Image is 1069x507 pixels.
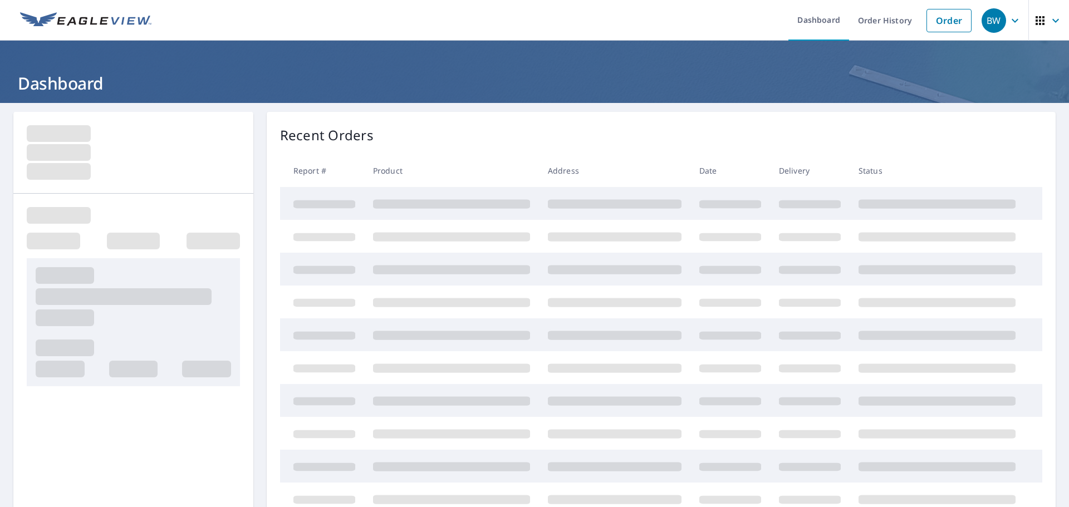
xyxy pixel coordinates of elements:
[926,9,972,32] a: Order
[364,154,539,187] th: Product
[13,72,1056,95] h1: Dashboard
[850,154,1024,187] th: Status
[770,154,850,187] th: Delivery
[539,154,690,187] th: Address
[982,8,1006,33] div: BW
[280,154,364,187] th: Report #
[280,125,374,145] p: Recent Orders
[20,12,151,29] img: EV Logo
[690,154,770,187] th: Date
